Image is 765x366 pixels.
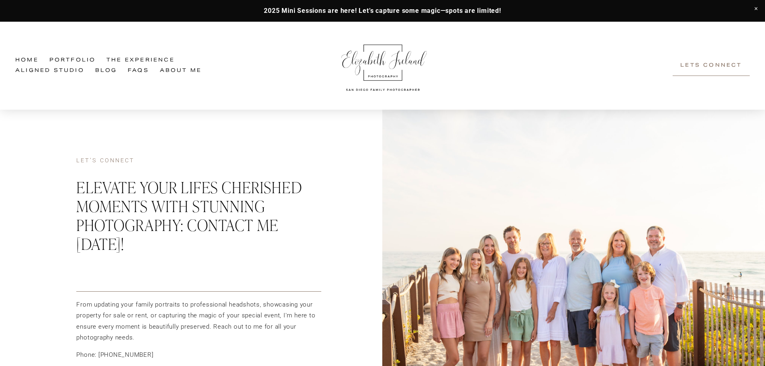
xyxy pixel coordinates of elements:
[160,65,202,76] a: About Me
[128,65,149,76] a: FAQs
[76,157,321,165] h4: Let’s COnnect
[15,65,84,76] a: Aligned Studio
[49,55,96,66] a: Portfolio
[106,55,175,66] a: folder dropdown
[15,55,39,66] a: Home
[95,65,117,76] a: Blog
[337,37,429,94] img: Elizabeth Ireland Photography San Diego Family Photographer
[106,56,175,65] span: The Experience
[673,55,750,76] a: Lets Connect
[76,178,321,254] h2: Elevate Your lifes cherished Moments with Stunning Photography: Contact Me [DATE]!
[76,350,321,360] p: Phone: [PHONE_NUMBER]
[76,299,321,343] p: From updating your family portraits to professional headshots, showcasing your property for sale ...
